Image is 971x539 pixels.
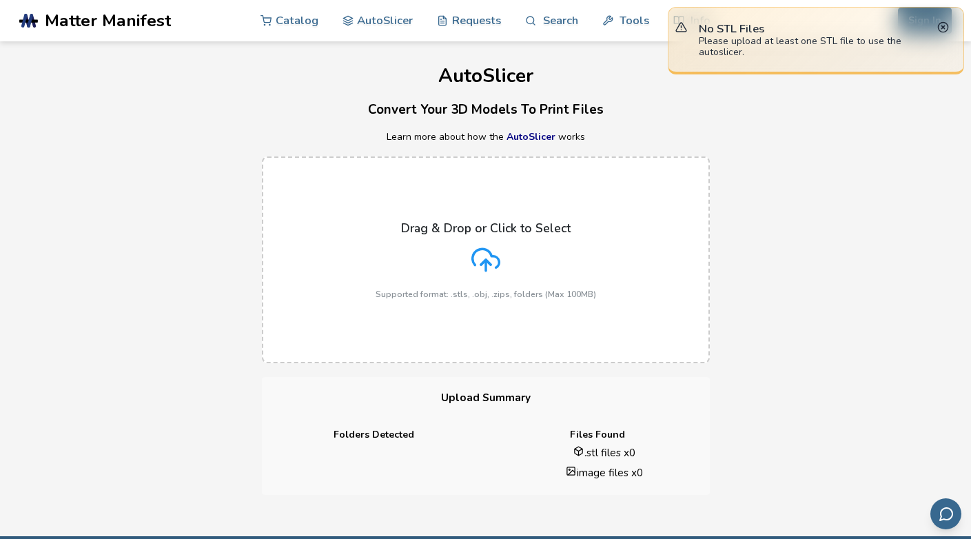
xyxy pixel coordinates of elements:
h4: Files Found [495,429,700,440]
p: No STL Files [699,21,934,36]
p: Supported format: .stls, .obj, .zips, folders (Max 100MB) [376,289,596,299]
button: Send feedback via email [930,498,961,529]
a: AutoSlicer [507,130,555,143]
span: Matter Manifest [45,11,171,30]
li: .stl files x 0 [509,445,700,460]
h4: Folders Detected [272,429,476,440]
li: image files x 0 [509,465,700,480]
h3: Upload Summary [262,377,710,419]
p: Drag & Drop or Click to Select [401,221,571,235]
div: Please upload at least one STL file to use the autoslicer. [699,36,934,58]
